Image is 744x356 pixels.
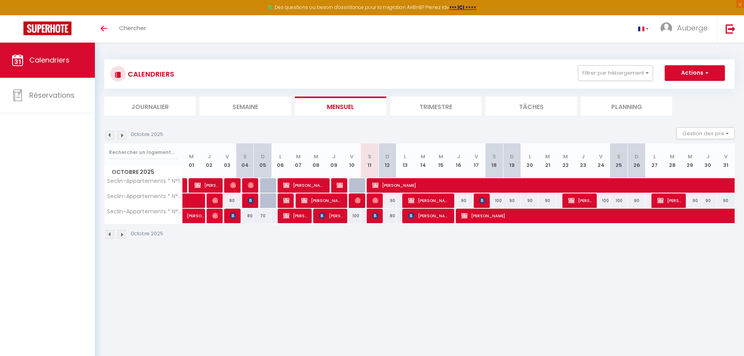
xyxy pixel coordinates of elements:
[319,208,343,223] span: [PERSON_NAME]
[681,193,699,208] div: 90
[189,153,194,160] abbr: M
[236,209,254,223] div: 80
[307,143,325,178] th: 08
[485,193,503,208] div: 100
[208,153,211,160] abbr: J
[592,193,610,208] div: 100
[283,178,325,193] span: [PERSON_NAME]
[485,97,577,116] li: Tâches
[421,153,425,160] abbr: M
[467,143,485,178] th: 17
[724,153,728,160] abbr: V
[655,15,717,43] a: ... Auberge
[106,178,184,184] span: Seclin-Appartements * N°1 * 27m²
[378,143,396,178] th: 12
[492,153,496,160] abbr: S
[372,208,378,223] span: [PERSON_NAME]
[404,153,406,160] abbr: L
[660,22,672,34] img: ...
[183,209,201,224] a: [PERSON_NAME]
[617,153,621,160] abbr: S
[665,65,725,81] button: Actions
[183,178,187,193] a: [PERSON_NAME]
[325,143,343,178] th: 09
[230,208,236,223] span: [PERSON_NAME]
[200,97,291,116] li: Semaine
[563,153,568,160] abbr: M
[104,97,196,116] li: Journalier
[109,145,178,159] input: Rechercher un logement...
[450,193,467,208] div: 90
[529,153,531,160] abbr: L
[581,97,672,116] li: Planning
[717,193,735,208] div: 90
[200,143,218,178] th: 02
[119,24,146,32] span: Chercher
[248,178,253,193] span: Dine Koriche
[279,153,282,160] abbr: L
[218,143,236,178] th: 03
[385,153,389,160] abbr: D
[187,204,205,219] span: [PERSON_NAME]
[545,153,550,160] abbr: M
[396,143,414,178] th: 13
[726,24,735,34] img: logout
[699,143,717,178] th: 30
[717,143,735,178] th: 31
[676,127,735,139] button: Gestion des prix
[368,153,371,160] abbr: S
[610,143,628,178] th: 25
[283,208,307,223] span: [PERSON_NAME]
[360,143,378,178] th: 11
[236,143,254,178] th: 04
[301,193,343,208] span: [PERSON_NAME]
[677,23,708,33] span: Auberge
[521,143,539,178] th: 20
[592,143,610,178] th: 24
[378,209,396,223] div: 80
[113,15,152,43] a: Chercher
[475,153,478,160] abbr: V
[355,193,360,208] span: [PERSON_NAME]
[610,193,628,208] div: 100
[408,208,450,223] span: [PERSON_NAME]
[582,153,585,160] abbr: J
[539,193,557,208] div: 90
[29,55,70,65] span: Calendriers
[439,153,443,160] abbr: M
[575,143,592,178] th: 23
[230,178,236,193] span: [PERSON_NAME]
[557,143,575,178] th: 22
[126,65,174,83] h3: CALENDRIERS
[332,153,335,160] abbr: J
[503,143,521,178] th: 19
[212,193,218,208] span: Mh Development Hadid
[343,209,361,223] div: 100
[449,4,476,11] a: >>> ICI <<<<
[271,143,289,178] th: 06
[296,153,301,160] abbr: M
[248,193,253,208] span: [PERSON_NAME] momba
[707,153,710,160] abbr: J
[106,193,184,199] span: Seclin-Appartements * N°2 * 36m²
[105,166,182,178] span: Octobre 2025
[628,143,646,178] th: 26
[653,153,656,160] abbr: L
[23,21,71,35] img: Super Booking
[212,208,218,223] span: [PERSON_NAME]
[539,143,557,178] th: 21
[343,143,361,178] th: 10
[225,153,229,160] abbr: V
[568,193,592,208] span: [PERSON_NAME]
[521,193,539,208] div: 90
[218,193,236,208] div: 80
[457,153,460,160] abbr: J
[688,153,692,160] abbr: M
[283,193,289,208] span: [PERSON_NAME]
[628,193,646,208] div: 90
[578,65,653,81] button: Filtrer par hébergement
[350,153,353,160] abbr: V
[479,193,485,208] span: [PERSON_NAME]
[372,193,378,208] span: [PERSON_NAME]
